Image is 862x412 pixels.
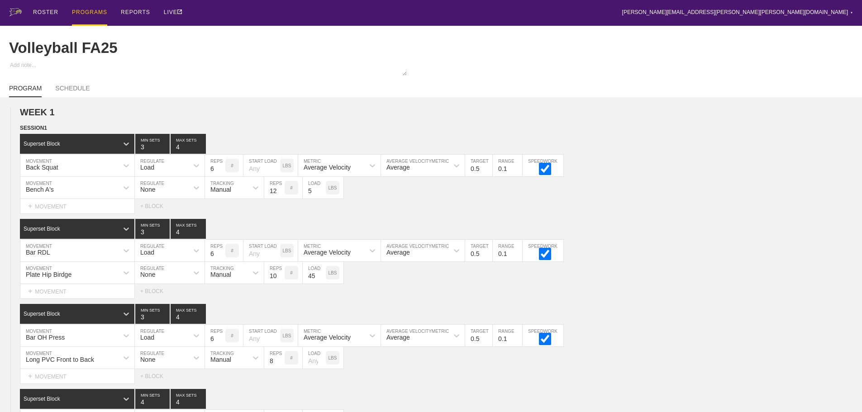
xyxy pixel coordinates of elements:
[231,333,233,338] p: #
[140,373,172,379] div: + BLOCK
[171,389,206,409] input: None
[231,248,233,253] p: #
[171,304,206,324] input: None
[28,202,32,210] span: +
[24,311,60,317] div: Superset Block
[386,164,410,171] div: Average
[140,186,155,193] div: None
[243,325,280,346] input: Any
[171,219,206,239] input: None
[140,271,155,278] div: None
[28,287,32,295] span: +
[26,271,71,278] div: Plate Hip Birdge
[850,10,853,15] div: ▼
[140,164,154,171] div: Load
[140,288,172,294] div: + BLOCK
[26,186,54,193] div: Bench A's
[290,270,293,275] p: #
[26,334,65,341] div: Bar OH Press
[304,249,351,256] div: Average Velocity
[329,185,337,190] p: LBS
[283,333,291,338] p: LBS
[171,134,206,154] input: None
[210,186,231,193] div: Manual
[24,141,60,147] div: Superset Block
[210,271,231,278] div: Manual
[231,163,233,168] p: #
[20,199,135,214] div: MOVEMENT
[303,347,326,369] input: Any
[55,85,90,96] a: SCHEDULE
[243,240,280,261] input: Any
[26,164,58,171] div: Back Squat
[303,262,326,284] input: Any
[140,203,172,209] div: + BLOCK
[24,396,60,402] div: Superset Block
[20,369,135,384] div: MOVEMENT
[20,125,47,131] span: SESSION 1
[386,249,410,256] div: Average
[28,372,32,380] span: +
[140,249,154,256] div: Load
[329,270,337,275] p: LBS
[20,284,135,299] div: MOVEMENT
[26,356,94,363] div: Long PVC Front to Back
[140,334,154,341] div: Load
[20,107,55,117] span: WEEK 1
[817,369,862,412] iframe: Chat Widget
[140,356,155,363] div: None
[290,355,293,360] p: #
[386,334,410,341] div: Average
[303,177,326,199] input: Any
[304,164,351,171] div: Average Velocity
[9,8,22,16] img: logo
[329,355,337,360] p: LBS
[26,249,50,256] div: Bar RDL
[243,155,280,176] input: Any
[283,248,291,253] p: LBS
[210,356,231,363] div: Manual
[283,163,291,168] p: LBS
[290,185,293,190] p: #
[9,85,42,97] a: PROGRAM
[24,226,60,232] div: Superset Block
[304,334,351,341] div: Average Velocity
